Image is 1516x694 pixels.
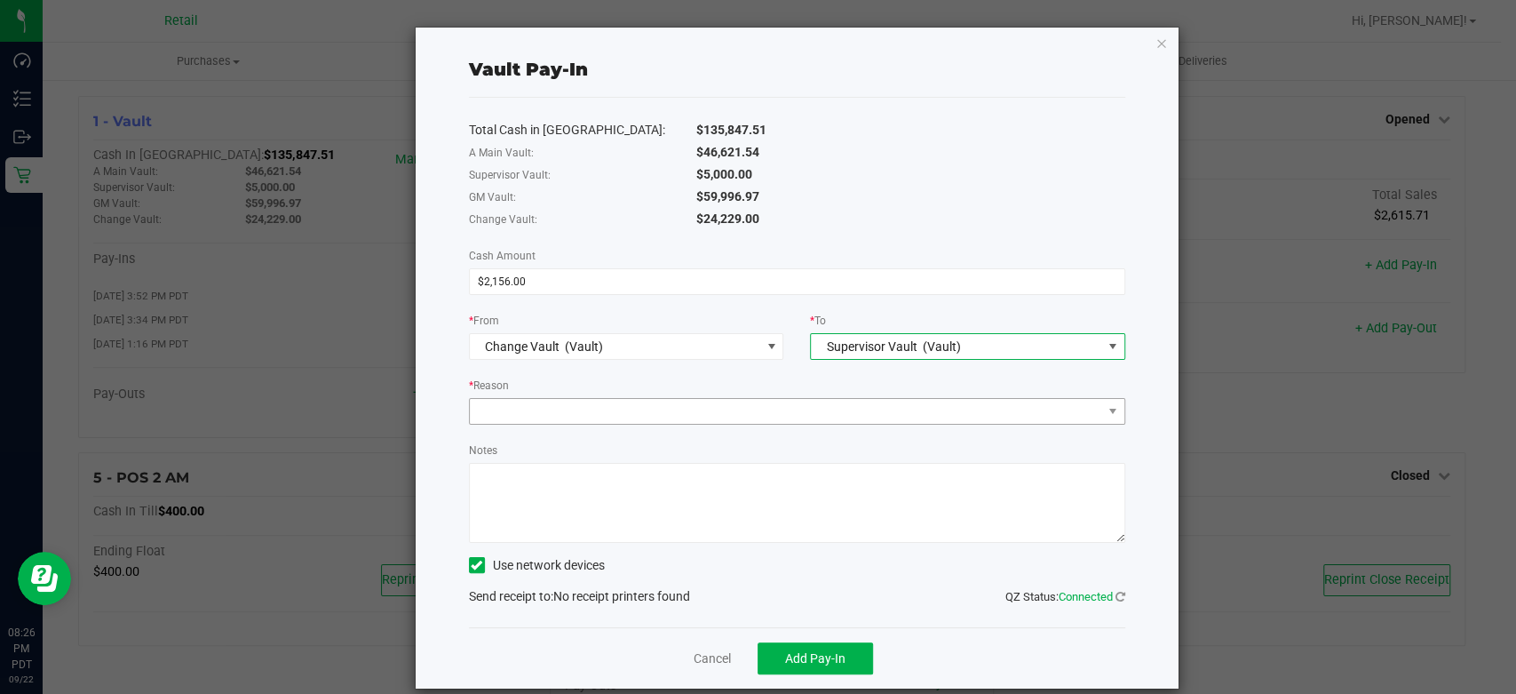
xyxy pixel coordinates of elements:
span: $59,996.97 [696,189,759,203]
span: $135,847.51 [696,123,766,137]
span: GM Vault: [469,191,516,203]
span: Change Vault: [469,213,537,226]
span: Cash Amount [469,250,536,262]
label: Reason [469,378,509,394]
label: From [469,313,499,329]
span: No receipt printers found [553,589,690,603]
label: Use network devices [469,556,605,575]
div: Vault Pay-In [469,56,588,83]
span: $46,621.54 [696,145,759,159]
span: $5,000.00 [696,167,752,181]
span: Supervisor Vault: [469,169,551,181]
span: Send receipt to: [469,589,553,603]
span: Change Vault [485,339,560,354]
label: Notes [469,443,497,459]
span: Add Pay-In [785,651,845,666]
span: Supervisor Vault [827,339,917,354]
iframe: Resource center [18,552,71,605]
span: $24,229.00 [696,211,759,226]
button: Add Pay-In [758,642,873,674]
span: (Vault) [923,339,961,354]
span: QZ Status: [1005,590,1125,603]
span: Total Cash in [GEOGRAPHIC_DATA]: [469,123,665,137]
span: A Main Vault: [469,147,534,159]
span: (Vault) [565,339,603,354]
span: Connected [1059,590,1113,603]
a: Cancel [694,650,731,668]
label: To [810,313,826,329]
